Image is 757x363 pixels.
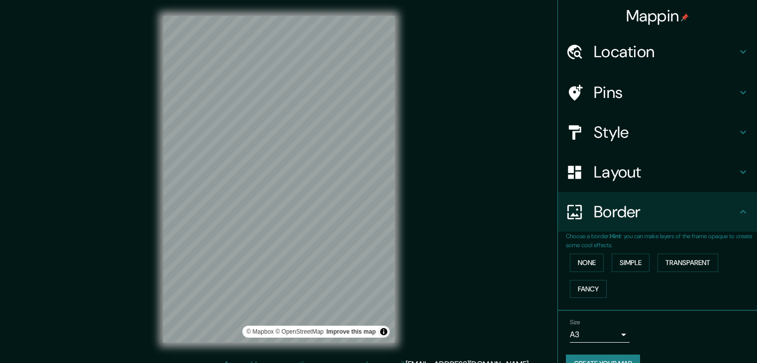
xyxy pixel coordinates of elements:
[558,73,757,112] div: Pins
[570,327,630,343] div: A3
[612,254,649,272] button: Simple
[594,122,737,142] h4: Style
[610,232,621,240] b: Hint
[657,254,718,272] button: Transparent
[594,83,737,102] h4: Pins
[558,32,757,72] div: Location
[558,112,757,152] div: Style
[163,16,395,343] canvas: Map
[275,328,324,335] a: OpenStreetMap
[594,42,737,62] h4: Location
[570,280,607,298] button: Fancy
[246,328,274,335] a: Mapbox
[668,324,746,352] iframe: Help widget launcher
[594,202,737,222] h4: Border
[326,328,376,335] a: Map feedback
[570,254,604,272] button: None
[570,318,580,327] label: Size
[594,162,737,182] h4: Layout
[626,6,689,26] h4: Mappin
[566,232,757,250] p: Choose a border. : you can make layers of the frame opaque to create some cool effects.
[681,13,689,21] img: pin-icon.png
[378,326,390,338] button: Toggle attribution
[558,192,757,232] div: Border
[558,152,757,192] div: Layout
